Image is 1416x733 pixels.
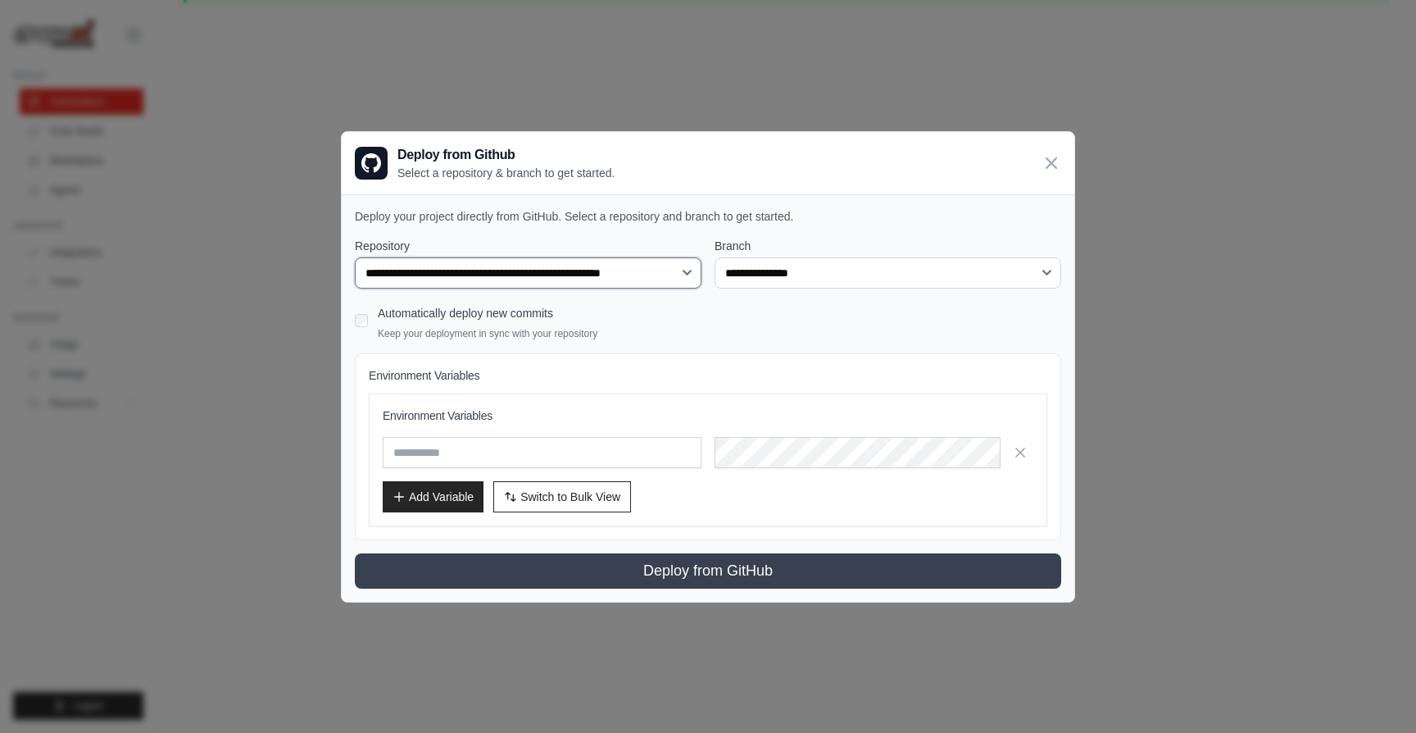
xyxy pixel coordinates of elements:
label: Branch [715,238,1061,254]
h3: Deploy from Github [397,145,615,165]
h3: Environment Variables [383,407,1033,424]
h4: Environment Variables [369,367,1047,384]
span: Switch to Bulk View [520,489,620,505]
iframe: Chat Widget [1334,654,1416,733]
label: Repository [355,238,701,254]
p: Deploy your project directly from GitHub. Select a repository and branch to get started. [355,208,1061,225]
button: Deploy from GitHub [355,553,1061,589]
label: Automatically deploy new commits [378,307,553,320]
button: Add Variable [383,481,483,512]
p: Keep your deployment in sync with your repository [378,327,597,340]
p: Select a repository & branch to get started. [397,165,615,181]
button: Switch to Bulk View [493,481,631,512]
